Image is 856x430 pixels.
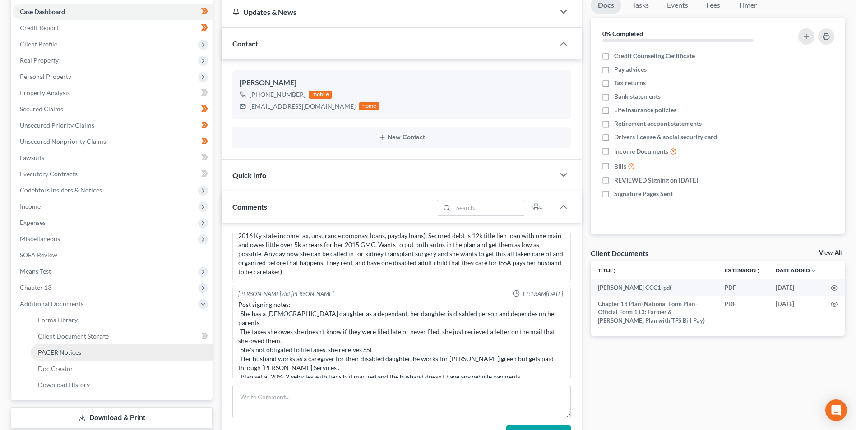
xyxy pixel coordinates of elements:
span: Doc Creator [38,365,73,372]
span: Additional Documents [20,300,83,307]
span: Retirement account statements [614,119,702,128]
span: PACER Notices [38,348,81,356]
a: Download History [31,377,213,393]
span: Credit Report [20,24,59,32]
span: Unsecured Nonpriority Claims [20,137,106,145]
span: Life insurance policies [614,105,676,114]
span: Lawsuits [20,154,44,161]
a: View All [819,250,842,256]
div: home [359,102,379,110]
span: Bank statements [614,92,661,101]
a: Credit Report [13,20,213,36]
a: Doc Creator [31,361,213,377]
a: Executory Contracts [13,166,213,182]
span: Quick Info [232,171,266,179]
span: Case Dashboard [20,8,65,15]
a: PACER Notices [31,344,213,361]
td: PDF [717,279,768,296]
span: Tax returns [614,78,646,87]
a: Date Added expand_more [776,267,816,274]
a: Unsecured Nonpriority Claims [13,133,213,150]
div: Updates & News [232,7,544,17]
i: unfold_more [756,268,761,274]
div: [EMAIL_ADDRESS][DOMAIN_NAME] [250,102,356,111]
i: unfold_more [612,268,617,274]
td: [DATE] [768,296,824,329]
span: Bills [614,162,626,171]
strong: 0% Completed [602,30,643,37]
td: [PERSON_NAME] CCC1-pdf [591,279,717,296]
span: Income [20,202,41,210]
span: 11:13AM[DATE] [522,290,563,298]
span: Codebtors Insiders & Notices [20,186,102,194]
div: Open Intercom Messenger [825,399,847,421]
span: Download History [38,381,90,389]
span: Real Property [20,56,59,64]
a: Case Dashboard [13,4,213,20]
a: Extensionunfold_more [725,267,761,274]
span: Secured Claims [20,105,63,113]
span: REVIEWED Signing on [DATE] [614,176,698,185]
span: Drivers license & social security card [614,133,717,142]
a: Secured Claims [13,101,213,117]
span: SOFA Review [20,251,57,259]
span: Pay advices [614,65,647,74]
a: Client Document Storage [31,328,213,344]
div: Post signing notes: -She has a [DEMOGRAPHIC_DATA] daughter as a dependant, her daughter is disabl... [238,300,565,381]
a: Forms Library [31,312,213,328]
span: Comments [232,202,267,211]
td: [DATE] [768,279,824,296]
div: Attorney's notes: she is on workers comp and awtg a kidney transplant due to getting covid workin... [238,213,565,276]
td: PDF [717,296,768,329]
span: Signature Pages Sent [614,189,673,198]
div: [PERSON_NAME] del [PERSON_NAME] [238,290,334,298]
td: Chapter 13 Plan (National Form Plan - Official Form 113: Farmer & [PERSON_NAME] Plan with TFS Bil... [591,296,717,329]
span: Means Test [20,267,51,275]
span: Unsecured Priority Claims [20,121,94,129]
span: Chapter 13 [20,284,51,291]
div: mobile [309,91,332,99]
span: Executory Contracts [20,170,78,178]
button: New Contact [240,134,564,141]
span: Personal Property [20,73,71,80]
span: Miscellaneous [20,235,60,242]
span: Credit Counseling Certificate [614,51,695,60]
i: expand_more [811,268,816,274]
a: Download & Print [11,407,213,429]
span: Client Document Storage [38,332,109,340]
a: Lawsuits [13,150,213,166]
a: SOFA Review [13,247,213,263]
input: Search... [453,200,525,215]
div: Client Documents [591,248,648,258]
div: [PERSON_NAME] [240,78,564,88]
span: Client Profile [20,40,57,48]
a: Property Analysis [13,85,213,101]
span: Income Documents [614,147,668,156]
span: Contact [232,39,258,48]
span: Forms Library [38,316,78,324]
a: Unsecured Priority Claims [13,117,213,133]
span: Expenses [20,219,46,226]
a: Titleunfold_more [598,267,617,274]
span: Property Analysis [20,89,70,96]
div: [PHONE_NUMBER] [250,90,305,99]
